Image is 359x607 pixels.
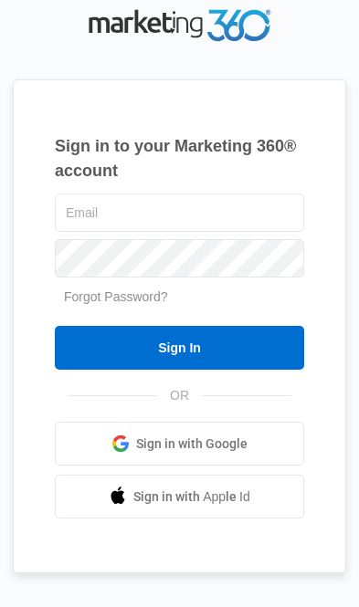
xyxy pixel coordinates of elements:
input: Email [55,194,304,232]
a: Forgot Password? [64,289,168,304]
h1: Sign in to your Marketing 360® account [55,134,304,183]
a: Sign in with Google [55,422,304,466]
a: Sign in with Apple Id [55,475,304,518]
span: Sign in with Apple Id [133,487,250,507]
input: Sign In [55,326,304,370]
span: Sign in with Google [136,434,248,454]
span: OR [157,386,202,405]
